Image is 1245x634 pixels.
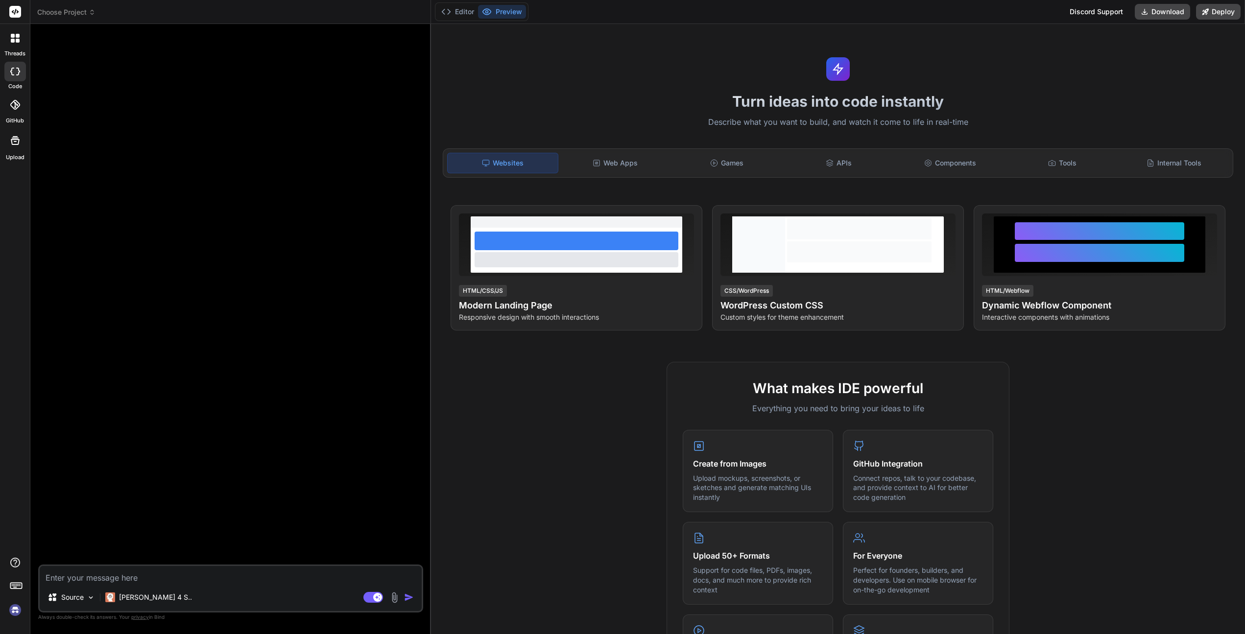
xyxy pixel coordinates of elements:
p: Describe what you want to build, and watch it come to life in real-time [437,116,1239,129]
label: threads [4,49,25,58]
span: privacy [131,614,149,620]
p: Upload mockups, screenshots, or sketches and generate matching UIs instantly [693,473,823,502]
p: Connect repos, talk to your codebase, and provide context to AI for better code generation [853,473,983,502]
p: Support for code files, PDFs, images, docs, and much more to provide rich context [693,565,823,594]
span: Choose Project [37,7,96,17]
div: Tools [1007,153,1117,173]
div: HTML/CSS/JS [459,285,507,297]
label: code [8,82,22,91]
h4: Dynamic Webflow Component [982,299,1217,312]
div: Web Apps [560,153,670,173]
img: Claude 4 Sonnet [105,592,115,602]
h1: Turn ideas into code instantly [437,93,1239,110]
p: Always double-check its answers. Your in Bind [38,612,423,622]
p: Custom styles for theme enhancement [720,312,956,322]
h4: For Everyone [853,550,983,562]
img: attachment [389,592,400,603]
label: Upload [6,153,24,162]
h4: GitHub Integration [853,458,983,470]
div: Internal Tools [1119,153,1229,173]
p: Perfect for founders, builders, and developers. Use on mobile browser for on-the-go development [853,565,983,594]
p: Responsive design with smooth interactions [459,312,694,322]
div: Components [895,153,1005,173]
img: signin [7,602,24,618]
button: Preview [478,5,526,19]
div: CSS/WordPress [720,285,773,297]
div: HTML/Webflow [982,285,1033,297]
h4: Modern Landing Page [459,299,694,312]
h2: What makes IDE powerful [683,378,993,399]
h4: Create from Images [693,458,823,470]
h4: WordPress Custom CSS [720,299,956,312]
img: Pick Models [87,593,95,602]
img: icon [404,592,414,602]
button: Download [1135,4,1190,20]
h4: Upload 50+ Formats [693,550,823,562]
label: GitHub [6,117,24,125]
p: [PERSON_NAME] 4 S.. [119,592,192,602]
div: Games [672,153,782,173]
p: Source [61,592,84,602]
p: Interactive components with animations [982,312,1217,322]
p: Everything you need to bring your ideas to life [683,402,993,414]
div: Websites [447,153,558,173]
button: Editor [437,5,478,19]
div: APIs [784,153,893,173]
button: Deploy [1196,4,1241,20]
div: Discord Support [1064,4,1129,20]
